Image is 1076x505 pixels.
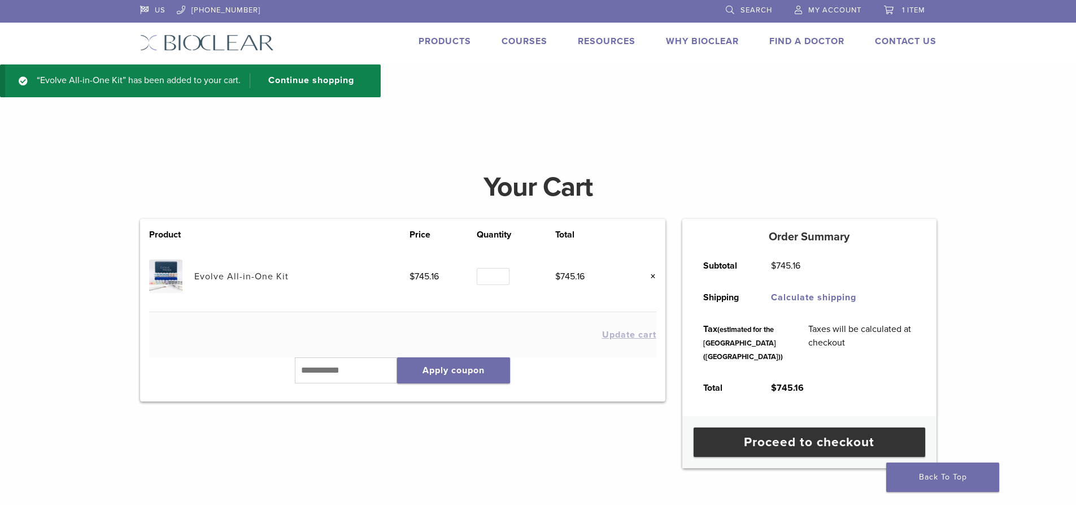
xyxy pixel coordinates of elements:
[886,463,999,492] a: Back To Top
[132,174,945,201] h1: Your Cart
[902,6,925,15] span: 1 item
[250,74,363,88] a: Continue shopping
[602,330,656,339] button: Update cart
[691,282,759,313] th: Shipping
[796,313,928,372] td: Taxes will be calculated at checkout
[410,271,439,282] bdi: 745.16
[419,36,471,47] a: Products
[691,250,759,282] th: Subtotal
[694,428,925,457] a: Proceed to checkout
[703,325,783,361] small: (estimated for the [GEOGRAPHIC_DATA] ([GEOGRAPHIC_DATA]))
[642,269,656,284] a: Remove this item
[771,260,800,271] bdi: 745.16
[149,260,182,293] img: Evolve All-in-One Kit
[808,6,861,15] span: My Account
[555,228,622,241] th: Total
[875,36,936,47] a: Contact Us
[410,228,477,241] th: Price
[555,271,560,282] span: $
[771,382,804,394] bdi: 745.16
[578,36,635,47] a: Resources
[477,228,555,241] th: Quantity
[771,292,856,303] a: Calculate shipping
[771,382,777,394] span: $
[666,36,739,47] a: Why Bioclear
[397,357,510,383] button: Apply coupon
[740,6,772,15] span: Search
[140,34,274,51] img: Bioclear
[691,313,796,372] th: Tax
[691,372,759,404] th: Total
[410,271,415,282] span: $
[769,36,844,47] a: Find A Doctor
[771,260,776,271] span: $
[555,271,585,282] bdi: 745.16
[149,228,194,241] th: Product
[194,271,289,282] a: Evolve All-in-One Kit
[502,36,547,47] a: Courses
[682,230,936,244] h5: Order Summary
